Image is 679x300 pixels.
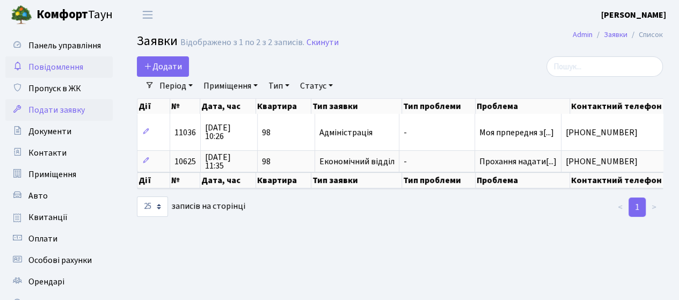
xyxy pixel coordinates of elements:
[311,172,402,188] th: Тип заявки
[200,172,256,188] th: Дата, час
[137,56,189,77] a: Додати
[5,207,113,228] a: Квитанції
[28,276,64,288] span: Орендарі
[5,164,113,185] a: Приміщення
[170,172,201,188] th: №
[28,169,76,180] span: Приміщення
[28,190,48,202] span: Авто
[28,211,68,223] span: Квитанції
[573,29,593,40] a: Admin
[28,104,85,116] span: Подати заявку
[28,61,83,73] span: Повідомлення
[601,9,666,21] a: [PERSON_NAME]
[199,77,262,95] a: Приміщення
[170,99,201,114] th: №
[5,250,113,271] a: Особові рахунки
[144,61,182,72] span: Додати
[36,6,88,23] b: Комфорт
[5,56,113,78] a: Повідомлення
[28,147,67,159] span: Контакти
[604,29,627,40] a: Заявки
[174,127,196,138] span: 11036
[134,6,161,24] button: Переключити навігацію
[5,99,113,121] a: Подати заявку
[205,153,253,170] span: [DATE] 11:35
[5,78,113,99] a: Пропуск в ЖК
[311,99,402,114] th: Тип заявки
[200,99,256,114] th: Дата, час
[404,128,470,137] span: -
[557,24,679,46] nav: breadcrumb
[262,128,310,137] span: 98
[36,6,113,24] span: Таун
[319,128,395,137] span: Адміністрація
[137,196,168,217] select: записів на сторінці
[627,29,663,41] li: Список
[174,156,196,167] span: 10625
[28,254,92,266] span: Особові рахунки
[566,128,665,137] span: [PHONE_NUMBER]
[402,99,476,114] th: Тип проблеми
[566,157,665,166] span: [PHONE_NUMBER]
[5,142,113,164] a: Контакти
[264,77,294,95] a: Тип
[28,126,71,137] span: Документи
[629,197,646,217] a: 1
[137,172,170,188] th: Дії
[5,35,113,56] a: Панель управління
[306,38,339,48] a: Скинути
[476,99,570,114] th: Проблема
[262,157,310,166] span: 98
[476,172,570,188] th: Проблема
[546,56,663,77] input: Пошук...
[5,228,113,250] a: Оплати
[570,99,671,114] th: Контактний телефон
[256,99,311,114] th: Квартира
[5,121,113,142] a: Документи
[11,4,32,26] img: logo.png
[5,185,113,207] a: Авто
[319,157,395,166] span: Економічний відділ
[137,196,245,217] label: записів на сторінці
[205,123,253,141] span: [DATE] 10:26
[402,172,476,188] th: Тип проблеми
[479,156,557,167] span: Прохання надати[...]
[256,172,311,188] th: Квартира
[296,77,337,95] a: Статус
[5,271,113,292] a: Орендарі
[137,32,178,50] span: Заявки
[479,127,554,138] span: Моя прпередня з[...]
[404,157,470,166] span: -
[28,83,81,94] span: Пропуск в ЖК
[570,172,671,188] th: Контактний телефон
[137,99,170,114] th: Дії
[28,40,101,52] span: Панель управління
[28,233,57,245] span: Оплати
[155,77,197,95] a: Період
[180,38,304,48] div: Відображено з 1 по 2 з 2 записів.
